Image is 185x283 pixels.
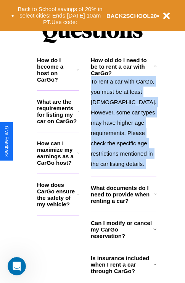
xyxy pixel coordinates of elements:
[8,257,26,275] iframe: Intercom live chat
[106,13,157,19] b: BACK2SCHOOL20
[91,185,154,204] h3: What documents do I need to provide when renting a car?
[37,98,78,124] h3: What are the requirements for listing my car on CarGo?
[37,182,77,207] h3: How does CarGo ensure the safety of my vehicle?
[37,57,77,83] h3: How do I become a host on CarGo?
[91,220,153,239] h3: Can I modify or cancel my CarGo reservation?
[91,76,156,169] p: To rent a car with CarGo, you must be at least [DEMOGRAPHIC_DATA]. However, some car types may ha...
[91,255,154,274] h3: Is insurance included when I rent a car through CarGo?
[37,140,77,166] h3: How can I maximize my earnings as a CarGo host?
[4,126,9,157] div: Give Feedback
[14,4,106,27] button: Back to School savings of 20% in select cities! Ends [DATE] 10am PT.Use code:
[91,57,153,76] h3: How old do I need to be to rent a car with CarGo?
